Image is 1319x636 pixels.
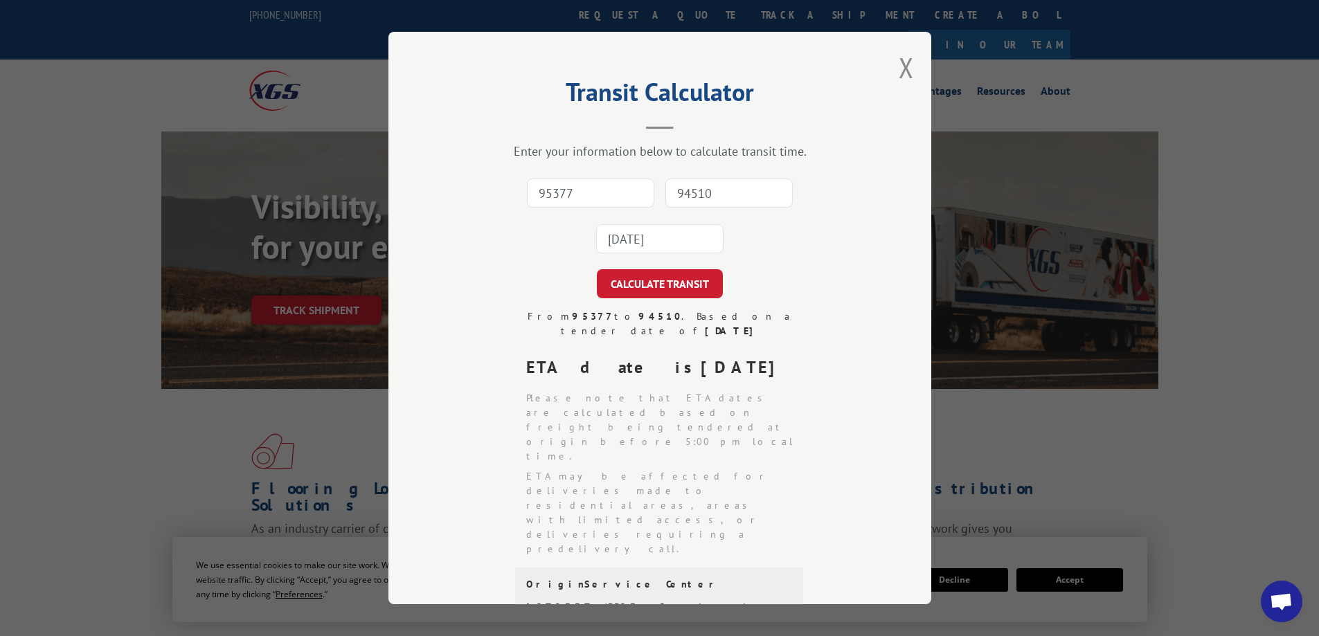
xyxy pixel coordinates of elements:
[526,355,805,380] div: ETA date is
[659,601,792,613] div: Service days:
[899,49,914,86] button: Close modal
[515,309,805,338] div: From to . Based on a tender date of
[1261,581,1302,622] a: Open chat
[526,391,805,464] li: Please note that ETA dates are calculated based on freight being tendered at origin before 5:00 p...
[597,269,723,298] button: CALCULATE TRANSIT
[638,310,681,322] strong: 94510
[527,179,654,208] input: Origin Zip
[458,143,862,159] div: Enter your information below to calculate transit time.
[701,356,787,378] strong: [DATE]
[704,325,759,337] strong: [DATE]
[665,179,793,208] input: Dest. Zip
[526,579,792,590] div: Origin Service Center
[526,601,643,636] div: [STREET_ADDRESS][PERSON_NAME]
[572,310,614,322] strong: 95377
[458,82,862,109] h2: Transit Calculator
[596,224,724,253] input: Tender Date
[526,469,805,556] li: ETA may be affected for deliveries made to residential areas, areas with limited access, or deliv...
